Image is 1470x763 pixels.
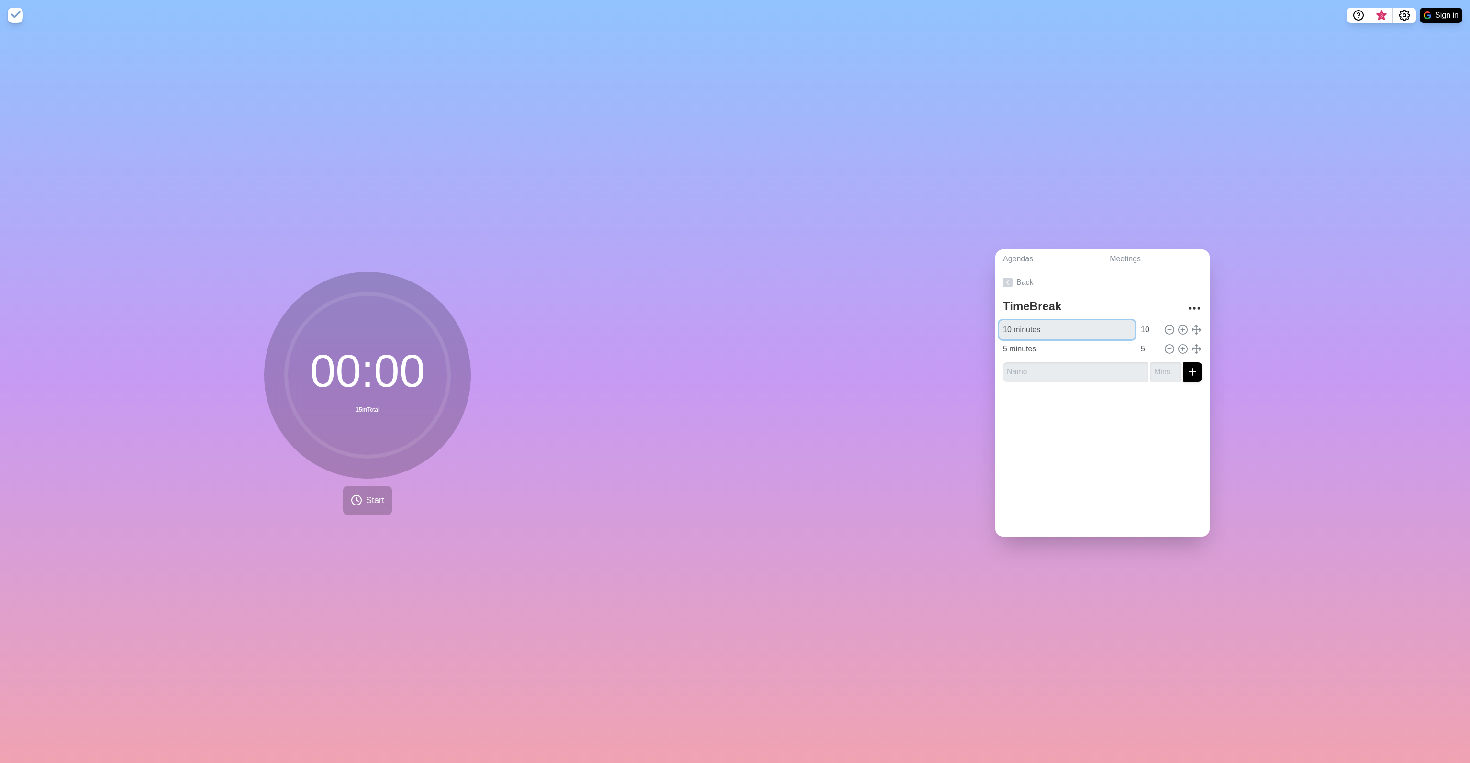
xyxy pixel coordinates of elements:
span: Start [366,494,384,507]
a: Agendas [995,249,1102,269]
button: Start [343,486,392,515]
input: Mins [1150,362,1181,381]
img: google logo [1424,11,1431,19]
button: Sign in [1420,8,1462,23]
input: Name [999,339,1135,359]
img: timeblocks logo [8,8,23,23]
button: More [1185,299,1204,318]
input: Name [1003,362,1148,381]
input: Name [999,320,1135,339]
button: Settings [1393,8,1416,23]
span: 3 [1378,12,1385,20]
a: Back [995,269,1210,296]
input: Mins [1137,339,1160,359]
button: What’s new [1370,8,1393,23]
button: Help [1347,8,1370,23]
a: Meetings [1102,249,1210,269]
input: Mins [1137,320,1160,339]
